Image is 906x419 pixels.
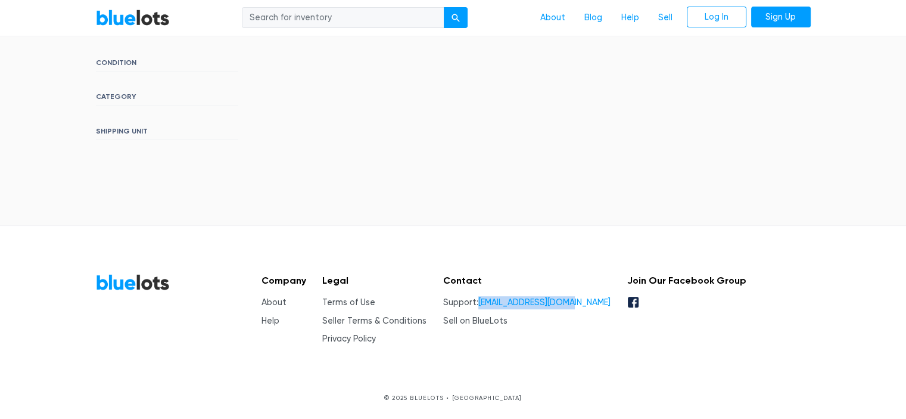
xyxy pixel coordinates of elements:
a: Help [261,316,279,326]
a: BlueLots [96,274,170,291]
h5: Join Our Facebook Group [627,275,746,286]
h5: Company [261,275,306,286]
a: Sell on BlueLots [443,316,508,326]
a: Blog [575,7,612,29]
a: Help [612,7,649,29]
p: © 2025 BLUELOTS • [GEOGRAPHIC_DATA] [96,393,811,402]
h6: CATEGORY [96,92,238,105]
a: Sign Up [751,7,811,28]
h5: Contact [443,275,611,286]
li: Support: [443,296,611,309]
a: Log In [687,7,746,28]
input: Search for inventory [242,7,444,29]
h5: Legal [322,275,426,286]
h6: SHIPPING UNIT [96,127,238,140]
a: About [261,297,287,308]
a: BlueLots [96,9,170,26]
a: About [531,7,575,29]
a: Privacy Policy [322,334,376,344]
h6: CONDITION [96,58,238,72]
a: Seller Terms & Conditions [322,316,426,326]
a: Sell [649,7,682,29]
a: [EMAIL_ADDRESS][DOMAIN_NAME] [478,297,611,308]
a: Terms of Use [322,297,375,308]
